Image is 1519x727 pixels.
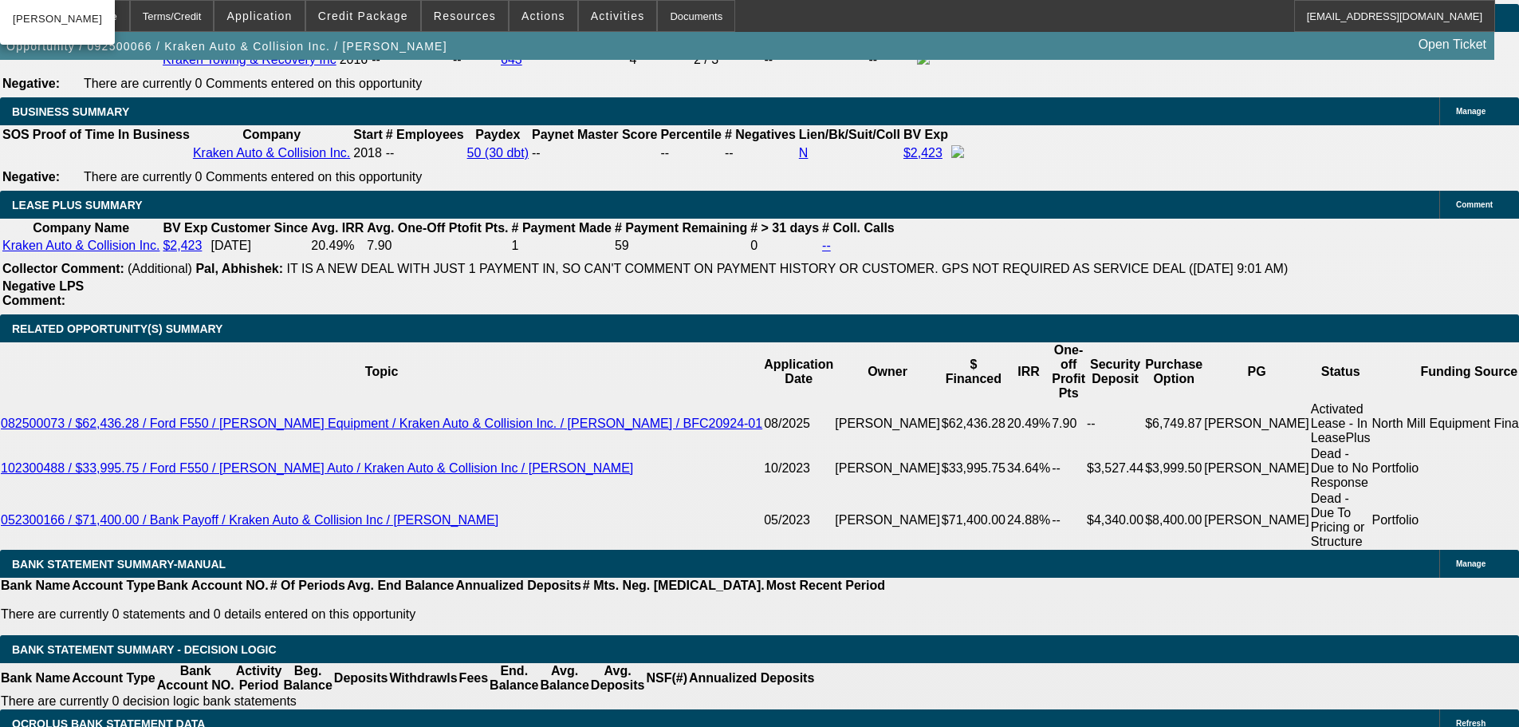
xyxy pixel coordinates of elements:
[951,145,964,158] img: facebook-icon.png
[1144,491,1203,550] td: $8,400.00
[2,239,159,252] a: Kraken Auto & Collision Inc.
[6,40,447,53] span: Opportunity / 092500066 / Kraken Auto & Collision Inc. / [PERSON_NAME]
[386,146,395,160] span: --
[532,146,657,160] div: --
[834,446,941,491] td: [PERSON_NAME]
[156,578,270,594] th: Bank Account NO.
[353,128,382,141] b: Start
[2,262,124,275] b: Collector Comment:
[310,238,364,254] td: 20.49%
[1412,31,1493,58] a: Open Ticket
[614,238,748,254] td: 59
[765,578,886,594] th: Most Recent Period
[834,342,941,401] th: Owner
[1051,342,1086,401] th: One-off Profit Pts
[318,10,408,22] span: Credit Package
[834,491,941,550] td: [PERSON_NAME]
[33,221,129,235] b: Company Name
[1006,342,1051,401] th: IRR
[941,491,1006,550] td: $71,400.00
[214,1,304,31] button: Application
[532,128,657,141] b: Paynet Master Score
[1086,401,1144,446] td: --
[941,342,1006,401] th: $ Financed
[539,663,589,693] th: Avg. Balance
[346,578,455,594] th: Avg. End Balance
[1144,446,1203,491] td: $3,999.50
[1203,342,1310,401] th: PG
[12,105,129,118] span: BUSINESS SUMMARY
[1203,401,1310,446] td: [PERSON_NAME]
[333,663,389,693] th: Deposits
[694,53,761,67] div: 2 / 3
[1006,491,1051,550] td: 24.88%
[834,401,941,446] td: [PERSON_NAME]
[270,578,346,594] th: # Of Periods
[455,578,581,594] th: Annualized Deposits
[579,1,657,31] button: Activities
[1,461,633,475] a: 102300488 / $33,995.75 / Ford F550 / [PERSON_NAME] Auto / Kraken Auto & Collision Inc / [PERSON_N...
[71,663,156,693] th: Account Type
[521,10,565,22] span: Actions
[163,239,202,252] a: $2,423
[163,221,207,235] b: BV Exp
[763,401,834,446] td: 08/2025
[1051,401,1086,446] td: 7.90
[750,238,820,254] td: 0
[1203,491,1310,550] td: [PERSON_NAME]
[1051,491,1086,550] td: --
[211,221,308,235] b: Customer Since
[12,558,226,571] span: BANK STATEMENT SUMMARY-MANUAL
[941,446,1006,491] td: $33,995.75
[629,53,690,67] div: 4
[226,10,292,22] span: Application
[688,663,815,693] th: Annualized Deposits
[822,239,831,252] a: --
[1,607,885,622] p: There are currently 0 statements and 0 details entered on this opportunity
[2,279,84,307] b: Negative LPS Comment:
[1310,401,1371,446] td: Activated Lease - In LeasePlus
[590,663,646,693] th: Avg. Deposits
[1,417,762,430] a: 082500073 / $62,436.28 / Ford F550 / [PERSON_NAME] Equipment / Kraken Auto & Collision Inc. / [PE...
[1310,491,1371,550] td: Dead - Due To Pricing or Structure
[128,262,192,275] span: (Additional)
[235,663,283,693] th: Activity Period
[282,663,333,693] th: Beg. Balance
[941,401,1006,446] td: $62,436.28
[489,663,539,693] th: End. Balance
[763,51,866,69] td: --
[195,262,283,275] b: Pal, Abhishek:
[763,342,834,401] th: Application Date
[287,262,1289,275] span: IT IS A NEW DEAL WITH JUST 1 PAYMENT IN, SO CAN'T COMMENT ON PAYMENT HISTORY OR CUSTOMER. GPS NOT...
[12,322,222,335] span: RELATED OPPORTUNITY(S) SUMMARY
[660,128,721,141] b: Percentile
[1006,401,1051,446] td: 20.49%
[242,128,301,141] b: Company
[1051,446,1086,491] td: --
[13,10,102,29] span: [PERSON_NAME]
[422,1,508,31] button: Resources
[511,238,612,254] td: 1
[822,221,895,235] b: # Coll. Calls
[2,170,60,184] b: Negative:
[434,10,496,22] span: Resources
[750,221,819,235] b: # > 31 days
[510,1,577,31] button: Actions
[311,221,364,235] b: Avg. IRR
[12,199,143,211] span: LEASE PLUS SUMMARY
[615,221,747,235] b: # Payment Remaining
[156,663,235,693] th: Bank Account NO.
[84,170,422,184] span: There are currently 0 Comments entered on this opportunity
[2,77,60,90] b: Negative:
[725,146,796,160] div: --
[210,238,309,254] td: [DATE]
[799,146,809,160] a: N
[352,144,383,162] td: 2018
[763,491,834,550] td: 05/2023
[1,513,498,527] a: 052300166 / $71,400.00 / Bank Payoff / Kraken Auto & Collision Inc / [PERSON_NAME]
[763,446,834,491] td: 10/2023
[1456,559,1486,568] span: Manage
[725,128,796,141] b: # Negatives
[1310,446,1371,491] td: Dead - Due to No Response
[799,128,900,141] b: Lien/Bk/Suit/Coll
